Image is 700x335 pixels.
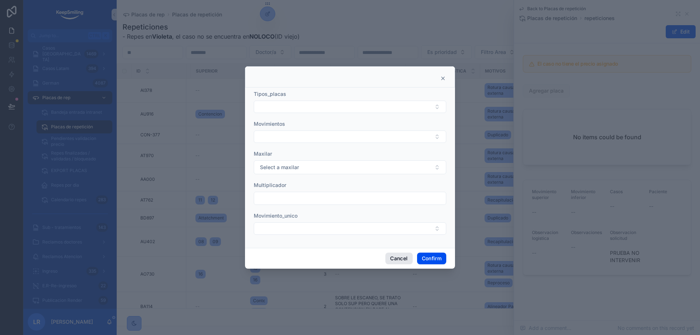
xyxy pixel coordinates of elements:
button: Cancel [385,253,412,264]
span: Movimiento_unico [254,213,297,219]
span: Maxilar [254,151,272,157]
button: Select Button [254,131,446,143]
button: Select Button [254,222,446,235]
span: Select a maxilar [260,164,299,171]
span: Tipos_placas [254,91,286,97]
span: Movimientos [254,121,285,127]
button: Select Button [254,101,446,113]
span: Multiplicador [254,182,286,188]
button: Confirm [417,253,446,264]
button: Select Button [254,160,446,174]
